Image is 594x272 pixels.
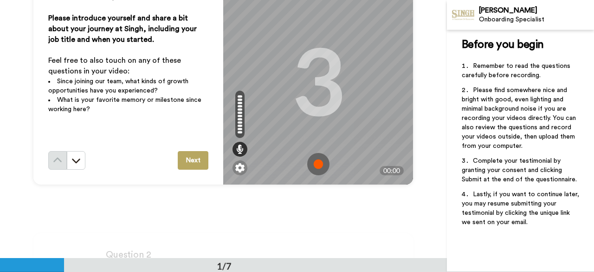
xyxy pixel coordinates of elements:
img: Profile Image [452,4,474,26]
span: Feel free to also touch on any of these questions in your video: [48,57,183,75]
span: Lastly, if you want to continue later, you may resume submitting your testimonial by clicking the... [462,191,581,226]
span: Since joining our team, what kinds of growth opportunities have you experienced? [48,78,190,94]
img: ic_gear.svg [235,163,245,172]
button: Next [178,151,208,170]
span: Please find somewhere nice and bright with good, even lighting and minimal background noise if yo... [462,87,578,149]
div: 00:00 [380,166,404,175]
span: Before you begin [462,39,544,50]
span: What is your favorite memory or milestone since working here? [48,97,203,113]
div: Onboarding Specialist [479,16,594,24]
img: ic_record_start.svg [307,153,329,175]
div: [PERSON_NAME] [479,6,594,15]
div: 3 [291,45,345,115]
span: Complete your testimonial by granting your consent and clicking Submit at the end of the question... [462,158,577,183]
span: Please introduce yourself and share a bit about your journey at Singh, including your job title a... [48,14,199,43]
span: Remember to read the questions carefully before recording. [462,63,572,79]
